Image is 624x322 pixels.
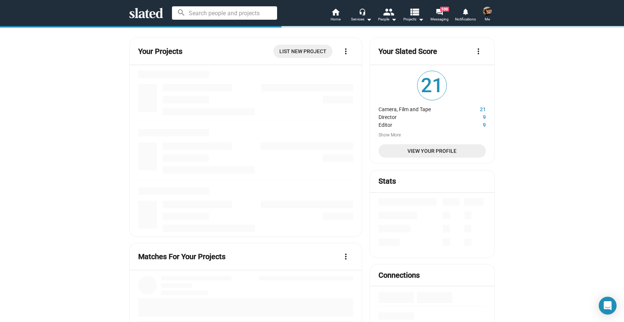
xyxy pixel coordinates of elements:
[172,6,277,20] input: Search people and projects
[378,176,396,186] mat-card-title: Stats
[378,104,458,112] dt: Camera, Film and Tape
[374,7,400,24] button: People
[462,8,469,15] mat-icon: notifications
[452,7,478,24] a: Notifications
[409,6,420,17] mat-icon: view_list
[359,8,365,15] mat-icon: headset_mic
[341,252,350,261] mat-icon: more_vert
[383,6,394,17] mat-icon: people
[458,104,486,112] dd: 21
[279,45,326,58] span: List New Project
[364,15,373,24] mat-icon: arrow_drop_down
[440,7,449,12] span: 100
[341,47,350,56] mat-icon: more_vert
[426,7,452,24] a: 100Messaging
[455,15,476,24] span: Notifications
[400,7,426,24] button: Projects
[322,7,348,24] a: Home
[389,15,398,24] mat-icon: arrow_drop_down
[378,15,397,24] div: People
[483,7,492,16] img: Jose Zambrano Cassella
[436,8,443,15] mat-icon: forum
[378,270,420,280] mat-card-title: Connections
[416,15,425,24] mat-icon: arrow_drop_down
[138,46,182,57] mat-card-title: Your Projects
[378,112,458,120] dt: Director
[351,15,372,24] div: Services
[331,7,340,16] mat-icon: home
[273,45,332,58] a: List New Project
[384,144,480,158] span: View Your Profile
[485,15,490,24] span: Me
[599,297,617,315] div: Open Intercom Messenger
[478,5,496,25] button: Jose Zambrano CassellaMe
[138,252,225,262] mat-card-title: Matches For Your Projects
[378,132,401,138] button: Show More
[474,47,483,56] mat-icon: more_vert
[331,15,341,24] span: Home
[458,120,486,128] dd: 9
[348,7,374,24] button: Services
[430,15,449,24] span: Messaging
[458,112,486,120] dd: 9
[403,15,424,24] span: Projects
[378,120,458,128] dt: Editor
[378,46,437,57] mat-card-title: Your Slated Score
[378,144,486,158] a: View Your Profile
[417,71,446,100] span: 21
